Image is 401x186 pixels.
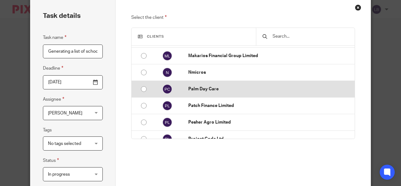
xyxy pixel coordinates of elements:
[188,69,352,76] p: Nmicros
[48,172,70,177] span: In progress
[43,34,66,41] label: Task name
[147,35,164,38] span: Clients
[43,45,103,59] input: Task name
[162,101,172,111] img: svg%3E
[188,103,352,109] p: Patch Finance Limited
[355,4,361,11] div: Close this dialog window
[162,84,172,94] img: svg%3E
[188,119,352,125] p: Pesher Agro Limited
[188,136,352,142] p: Project Code Ltd
[43,75,103,89] input: Pick a date
[48,141,81,146] span: No tags selected
[188,53,352,59] p: Makarios Financial Group Limited
[43,96,64,103] label: Assignee
[48,111,82,115] span: [PERSON_NAME]
[162,134,172,144] img: svg%3E
[162,67,172,77] img: svg%3E
[43,127,52,133] label: Tags
[43,65,63,72] label: Deadline
[131,14,355,21] p: Select the client
[162,51,172,61] img: svg%3E
[188,86,352,92] p: Palm Day Care
[43,11,81,21] h2: Task details
[162,117,172,127] img: svg%3E
[272,33,348,40] input: Search...
[43,157,59,164] label: Status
